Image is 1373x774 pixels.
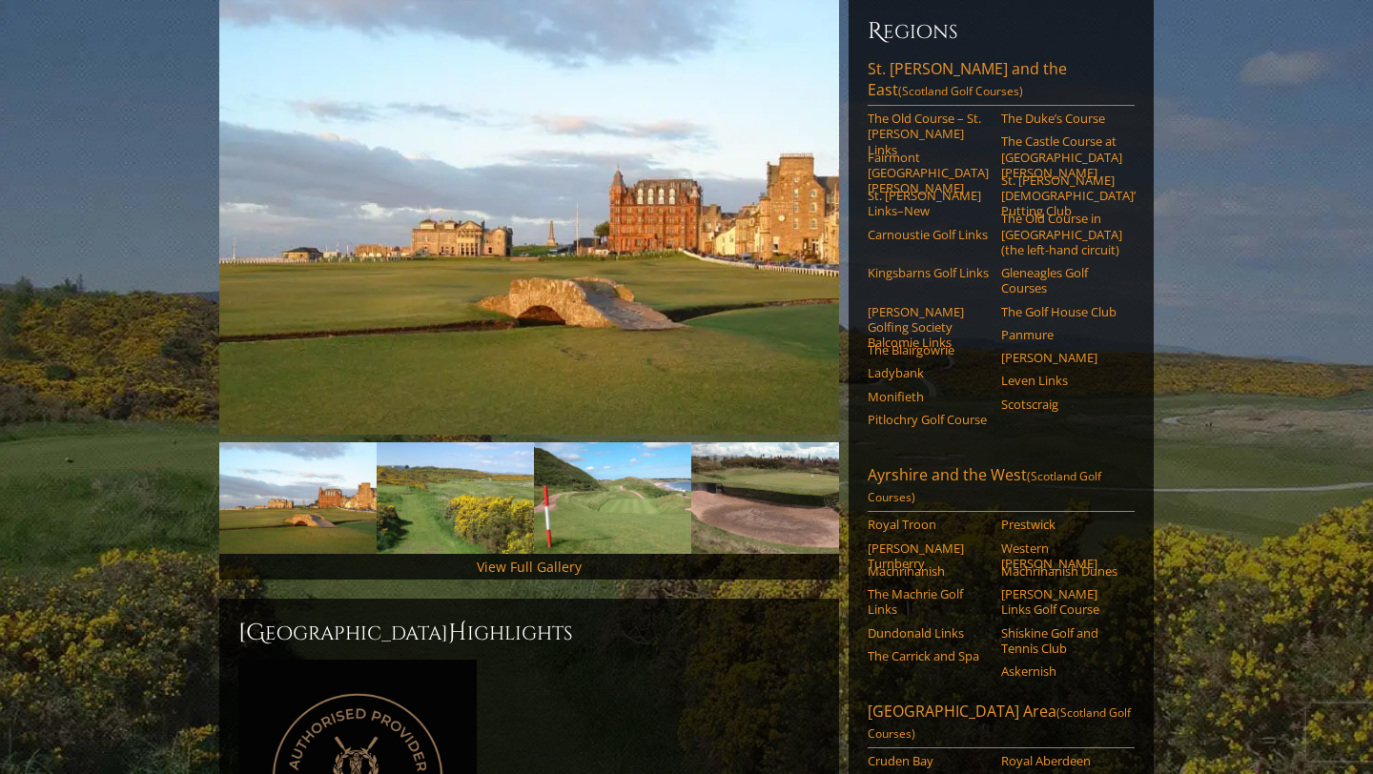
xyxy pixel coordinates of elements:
a: Royal Aberdeen [1001,753,1122,768]
a: View Full Gallery [477,558,582,576]
span: (Scotland Golf Courses) [898,83,1023,99]
a: Panmure [1001,327,1122,342]
a: The Castle Course at [GEOGRAPHIC_DATA][PERSON_NAME] [1001,133,1122,180]
a: St. [PERSON_NAME] and the East(Scotland Golf Courses) [868,58,1135,106]
a: [PERSON_NAME] Turnberry [868,540,989,572]
a: The Old Course in [GEOGRAPHIC_DATA] (the left-hand circuit) [1001,211,1122,257]
span: H [448,618,467,648]
a: The Golf House Club [1001,304,1122,319]
a: Fairmont [GEOGRAPHIC_DATA][PERSON_NAME] [868,150,989,196]
a: Pitlochry Golf Course [868,412,989,427]
a: Ladybank [868,365,989,380]
a: [GEOGRAPHIC_DATA] Area(Scotland Golf Courses) [868,701,1135,748]
a: Leven Links [1001,373,1122,388]
a: Machrihanish Dunes [1001,563,1122,579]
a: Machrihanish [868,563,989,579]
a: [PERSON_NAME] Links Golf Course [1001,586,1122,618]
a: St. [PERSON_NAME] Links–New [868,188,989,219]
a: The Carrick and Spa [868,648,989,663]
h2: [GEOGRAPHIC_DATA] ighlights [238,618,820,648]
a: Western [PERSON_NAME] [1001,540,1122,572]
a: Scotscraig [1001,397,1122,412]
a: Askernish [1001,663,1122,679]
a: Ayrshire and the West(Scotland Golf Courses) [868,464,1135,512]
a: St. [PERSON_NAME] [DEMOGRAPHIC_DATA]’ Putting Club [1001,173,1122,219]
a: Prestwick [1001,517,1122,532]
a: [PERSON_NAME] Golfing Society Balcomie Links [868,304,989,351]
a: The Duke’s Course [1001,111,1122,126]
a: Dundonald Links [868,625,989,641]
a: Royal Troon [868,517,989,532]
h6: Regions [868,16,1135,47]
a: Carnoustie Golf Links [868,227,989,242]
a: The Old Course – St. [PERSON_NAME] Links [868,111,989,157]
a: Monifieth [868,389,989,404]
a: [PERSON_NAME] [1001,350,1122,365]
a: The Blairgowrie [868,342,989,357]
a: Gleneagles Golf Courses [1001,265,1122,296]
a: The Machrie Golf Links [868,586,989,618]
a: Cruden Bay [868,753,989,768]
a: Kingsbarns Golf Links [868,265,989,280]
a: Shiskine Golf and Tennis Club [1001,625,1122,657]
